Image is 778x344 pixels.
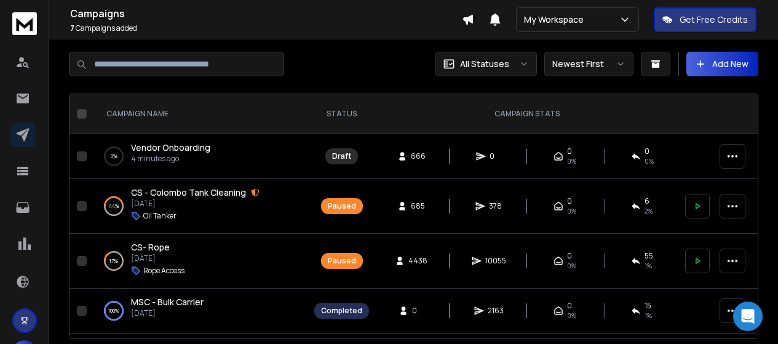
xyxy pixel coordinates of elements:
[131,142,210,153] span: Vendor Onboarding
[108,305,119,317] p: 100 %
[645,146,649,156] span: 0
[567,146,572,156] span: 0
[143,266,185,276] p: Rope Access
[412,306,424,316] span: 0
[321,306,362,316] div: Completed
[733,302,763,331] div: Open Intercom Messenger
[567,301,572,311] span: 0
[131,199,260,209] p: [DATE]
[544,52,633,76] button: Newest First
[92,289,307,334] td: 100%MSC - Bulk Carrier[DATE]
[131,308,204,318] p: [DATE]
[332,151,351,161] div: Draft
[92,94,307,134] th: CAMPAIGN NAME
[645,206,653,216] span: 2 %
[12,12,37,35] img: logo
[70,6,462,21] h1: Campaigns
[307,94,376,134] th: STATUS
[488,306,504,316] span: 2163
[131,296,204,308] a: MSC - Bulk Carrier
[485,256,506,266] span: 10055
[70,23,74,33] span: 7
[70,23,462,33] p: Campaigns added
[328,256,356,266] div: Paused
[92,234,307,289] td: 17%CS- Rope[DATE]Rope Access
[567,196,572,206] span: 0
[567,206,576,216] span: 0%
[686,52,758,76] button: Add New
[131,186,246,199] a: CS - Colombo Tank Cleaning
[92,134,307,179] td: 0%Vendor Onboarding4 minutes ago
[411,151,426,161] span: 666
[131,154,210,164] p: 4 minutes ago
[645,251,653,261] span: 55
[680,14,748,26] p: Get Free Credits
[645,156,654,166] span: 0%
[92,179,307,234] td: 44%CS - Colombo Tank Cleaning[DATE]Oil Tanker
[489,201,502,211] span: 378
[131,296,204,308] span: MSC - Bulk Carrier
[143,211,177,221] p: Oil Tanker
[131,254,185,263] p: [DATE]
[654,7,756,32] button: Get Free Credits
[328,201,356,211] div: Paused
[567,261,576,271] span: 0%
[645,311,652,321] span: 1 %
[376,94,678,134] th: CAMPAIGN STATS
[109,255,118,267] p: 17 %
[490,151,502,161] span: 0
[408,256,427,266] span: 4438
[645,196,649,206] span: 6
[645,301,651,311] span: 15
[567,156,576,166] span: 0%
[109,200,119,212] p: 44 %
[111,150,117,162] p: 0 %
[411,201,425,211] span: 685
[567,311,576,321] span: 0%
[460,58,509,70] p: All Statuses
[567,251,572,261] span: 0
[131,186,246,198] span: CS - Colombo Tank Cleaning
[645,261,652,271] span: 1 %
[524,14,589,26] p: My Workspace
[131,142,210,154] a: Vendor Onboarding
[131,241,170,254] a: CS- Rope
